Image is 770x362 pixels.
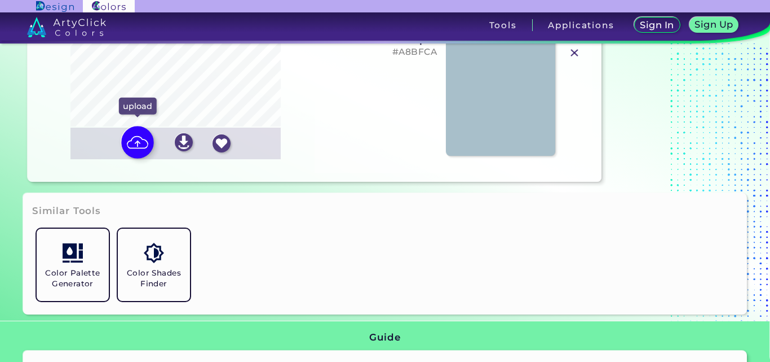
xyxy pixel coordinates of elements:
p: upload [119,97,156,114]
img: icon_favourite_white.svg [213,134,231,152]
img: icon picture [121,126,154,159]
h5: Color Shades Finder [122,268,185,289]
h3: Similar Tools [32,204,101,218]
img: icon_col_pal_col.svg [63,243,82,263]
h3: Guide [369,331,400,344]
img: icon_download_white.svg [175,133,193,151]
a: Sign Up [691,18,737,32]
a: Color Palette Generator [32,224,113,306]
a: Sign In [636,18,678,32]
h5: Sign In [641,21,673,29]
h3: Tools [489,21,517,29]
h3: Applications [548,21,614,29]
a: Color Shades Finder [113,224,194,306]
img: icon_color_shades.svg [144,243,163,263]
img: logo_artyclick_colors_white.svg [27,17,107,37]
img: icon_close.svg [567,46,582,60]
img: ArtyClick Design logo [36,1,74,12]
h5: Color Palette Generator [41,268,104,289]
h5: Sign Up [696,20,732,29]
h5: #A8BFCA [322,47,437,58]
